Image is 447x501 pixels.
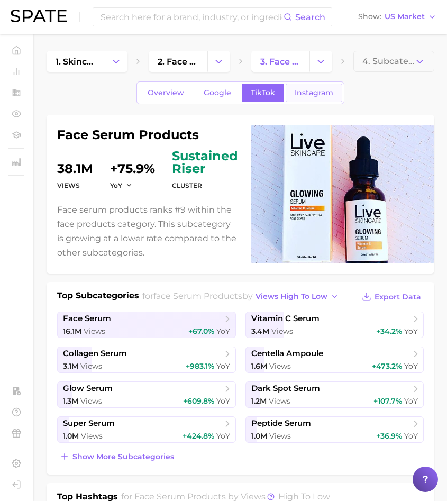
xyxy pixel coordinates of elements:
a: Log out. Currently logged in with e-mail mzreik@lashcoholding.com. [8,477,24,493]
span: +67.0% [188,326,214,336]
span: for by [142,291,342,301]
button: Change Category [105,51,127,72]
span: Views [84,326,105,336]
span: +609.8% [183,396,214,406]
span: YoY [216,431,230,441]
span: Instagram [295,88,333,97]
span: 1.0m [63,431,79,441]
span: Show more subcategories [72,452,174,461]
a: centella ampoule1.6m Views+473.2% YoY [245,347,424,373]
span: 1.2m [251,396,267,406]
span: 3.1m [63,361,78,371]
span: Views [81,431,103,441]
span: Views [269,396,290,406]
button: ShowUS Market [355,10,439,24]
dd: +75.9% [110,150,155,175]
a: dark spot serum1.2m Views+107.7% YoY [245,381,424,408]
span: Search [295,12,325,22]
dd: 38.1m [57,150,93,175]
button: YoY [110,181,133,190]
span: 16.1m [63,326,81,336]
span: face serum [63,314,111,324]
span: Views [80,396,102,406]
span: +36.9% [376,431,402,441]
button: Show more subcategories [57,449,177,464]
span: YoY [216,326,230,336]
span: face serum products [153,291,242,301]
a: face serum16.1m Views+67.0% YoY [57,312,236,338]
span: peptide serum [251,418,311,429]
span: +107.7% [373,396,402,406]
span: +983.1% [186,361,214,371]
span: Export Data [375,293,421,302]
span: TikTok [251,88,275,97]
dt: cluster [172,179,238,192]
span: Views [271,326,293,336]
span: Overview [148,88,184,97]
a: 3. face serum products [251,51,309,72]
dt: Views [57,179,93,192]
button: Change Category [309,51,332,72]
span: vitamin c serum [251,314,320,324]
span: +473.2% [372,361,402,371]
span: YoY [404,431,418,441]
input: Search here for a brand, industry, or ingredient [99,8,284,26]
span: +34.2% [376,326,402,336]
span: YoY [404,361,418,371]
a: TikTok [242,84,284,102]
a: Overview [139,84,193,102]
span: 1. skincare [56,57,96,67]
a: Google [195,84,240,102]
span: views high to low [256,292,327,301]
h1: face serum products [57,129,238,141]
a: peptide serum1.0m Views+36.9% YoY [245,416,424,443]
span: super serum [63,418,115,429]
span: glow serum [63,384,113,394]
button: views high to low [253,289,342,304]
span: 4. Subcategory [362,57,414,66]
span: Show [358,14,381,20]
span: Views [80,361,102,371]
p: Face serum products ranks #9 within the face products category. This subcategory is growing at a ... [57,203,238,260]
span: YoY [216,361,230,371]
span: 1.0m [251,431,267,441]
a: vitamin c serum3.4m Views+34.2% YoY [245,312,424,338]
button: Change Category [207,51,230,72]
span: 1.3m [63,396,78,406]
a: collagen serum3.1m Views+983.1% YoY [57,347,236,373]
span: collagen serum [63,349,127,359]
h1: Top Subcategories [57,289,139,305]
span: YoY [216,396,230,406]
span: 2. face products [158,57,198,67]
span: dark spot serum [251,384,320,394]
span: US Market [385,14,425,20]
span: sustained riser [172,150,238,175]
a: 1. skincare [47,51,105,72]
span: YoY [110,181,122,190]
button: 4. Subcategory [353,51,434,72]
button: Export Data [359,289,424,304]
span: YoY [404,326,418,336]
span: +424.8% [183,431,214,441]
span: 1.6m [251,361,267,371]
span: Views [269,361,291,371]
a: super serum1.0m Views+424.8% YoY [57,416,236,443]
a: Instagram [286,84,342,102]
span: YoY [404,396,418,406]
span: Google [204,88,231,97]
span: 3.4m [251,326,269,336]
a: glow serum1.3m Views+609.8% YoY [57,381,236,408]
img: SPATE [11,10,67,22]
span: 3. face serum products [260,57,300,67]
span: Views [269,431,291,441]
span: centella ampoule [251,349,323,359]
a: 2. face products [149,51,207,72]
